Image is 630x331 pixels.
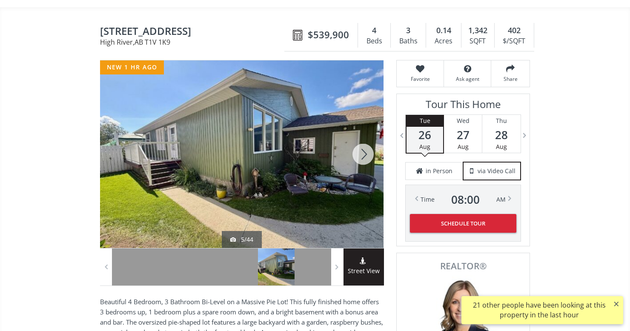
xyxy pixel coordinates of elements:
div: $/SQFT [499,35,530,48]
div: Tue [407,115,443,127]
div: Wed [444,115,482,127]
div: 0.14 [430,25,456,36]
span: REALTOR® [406,262,520,271]
button: Schedule Tour [410,214,516,233]
span: 26 [407,129,443,141]
div: 807 8 Avenue SE High River, AB T1V 1K9 - Photo 5 of 44 [100,60,384,248]
span: Favorite [401,75,439,83]
span: Street View [344,266,384,276]
div: Time AM [421,194,506,205]
div: 5/44 [230,235,253,244]
span: 1,342 [468,25,487,36]
button: × [610,296,623,311]
span: $539,900 [308,28,349,41]
span: Aug [458,143,469,151]
span: Aug [419,143,430,151]
span: Ask agent [448,75,487,83]
span: 08 : 00 [451,194,480,205]
h3: Tour This Home [405,98,521,114]
div: 21 other people have been looking at this property in the last hour [466,300,613,320]
div: Acres [430,35,456,48]
span: Share [495,75,525,83]
div: Beds [362,35,386,48]
span: 28 [482,129,521,141]
div: new 1 hr ago [100,60,164,74]
div: Baths [395,35,421,48]
span: High River , AB T1V 1K9 [100,39,289,46]
span: 27 [444,129,482,141]
div: 3 [395,25,421,36]
span: via Video Call [478,167,515,175]
span: 807 8 Avenue SE [100,26,289,39]
div: 4 [362,25,386,36]
span: in Person [426,167,452,175]
span: Aug [496,143,507,151]
div: 402 [499,25,530,36]
div: SQFT [466,35,490,48]
div: Thu [482,115,521,127]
